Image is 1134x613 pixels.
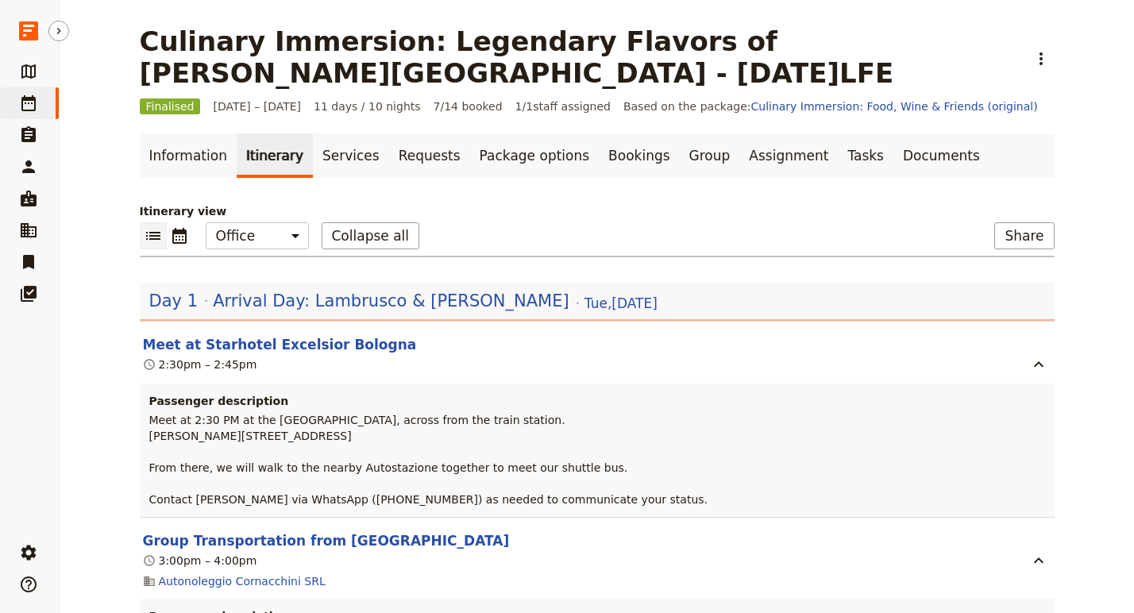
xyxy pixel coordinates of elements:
span: Finalised [140,98,201,114]
span: 11 days / 10 nights [314,98,421,114]
button: Edit this itinerary item [143,531,510,550]
a: Information [140,133,237,178]
p: Meet at 2:30 PM at the [GEOGRAPHIC_DATA], across from the train station. [PERSON_NAME][STREET_ADD... [149,412,1045,507]
a: Bookings [599,133,679,178]
span: [DATE] – [DATE] [213,98,301,114]
button: Hide menu [48,21,69,41]
div: 2:30pm – 2:45pm [143,357,257,372]
div: 3:00pm – 4:00pm [143,553,257,569]
span: Day 1 [149,289,199,313]
span: Tue , [DATE] [584,294,658,313]
button: List view [140,222,167,249]
a: Requests [389,133,470,178]
a: Itinerary [237,133,313,178]
button: Actions [1028,45,1055,72]
a: Services [313,133,389,178]
span: Based on the package: [623,98,1038,114]
a: Package options [470,133,599,178]
p: Itinerary view [140,203,1055,219]
a: Documents [893,133,989,178]
button: Share [994,222,1054,249]
a: Assignment [739,133,838,178]
a: Group [680,133,740,178]
button: Edit this itinerary item [143,335,417,354]
a: Autonoleggio Cornacchini SRL [159,573,326,589]
h1: Culinary Immersion: Legendary Flavors of [PERSON_NAME][GEOGRAPHIC_DATA] - [DATE]LFE [140,25,1018,89]
span: 1 / 1 staff assigned [515,98,611,114]
button: Edit day information [149,289,658,313]
a: Culinary Immersion: Food, Wine & Friends (original) [750,100,1037,113]
button: Collapse all [322,222,420,249]
span: Arrival Day: Lambrusco & [PERSON_NAME] [213,289,569,313]
a: Tasks [838,133,893,178]
h3: Passenger description [149,393,1045,409]
button: Calendar view [167,222,193,249]
span: 7/14 booked [434,98,503,114]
